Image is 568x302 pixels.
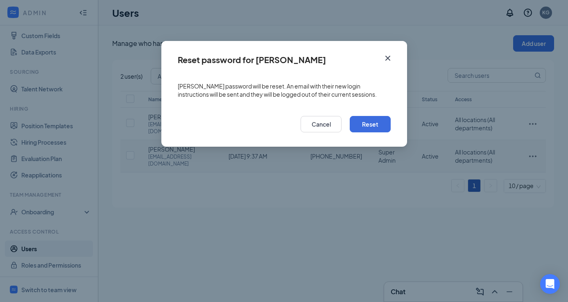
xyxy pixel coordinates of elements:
[540,274,560,294] div: Open Intercom Messenger
[301,116,342,132] button: Cancel
[383,53,393,63] svg: Cross
[178,55,326,64] div: Reset password for [PERSON_NAME]
[350,116,391,132] button: Reset
[377,41,407,67] button: Close
[178,82,391,98] span: [PERSON_NAME] password will be reset. An email with their new login instructions will be sent and...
